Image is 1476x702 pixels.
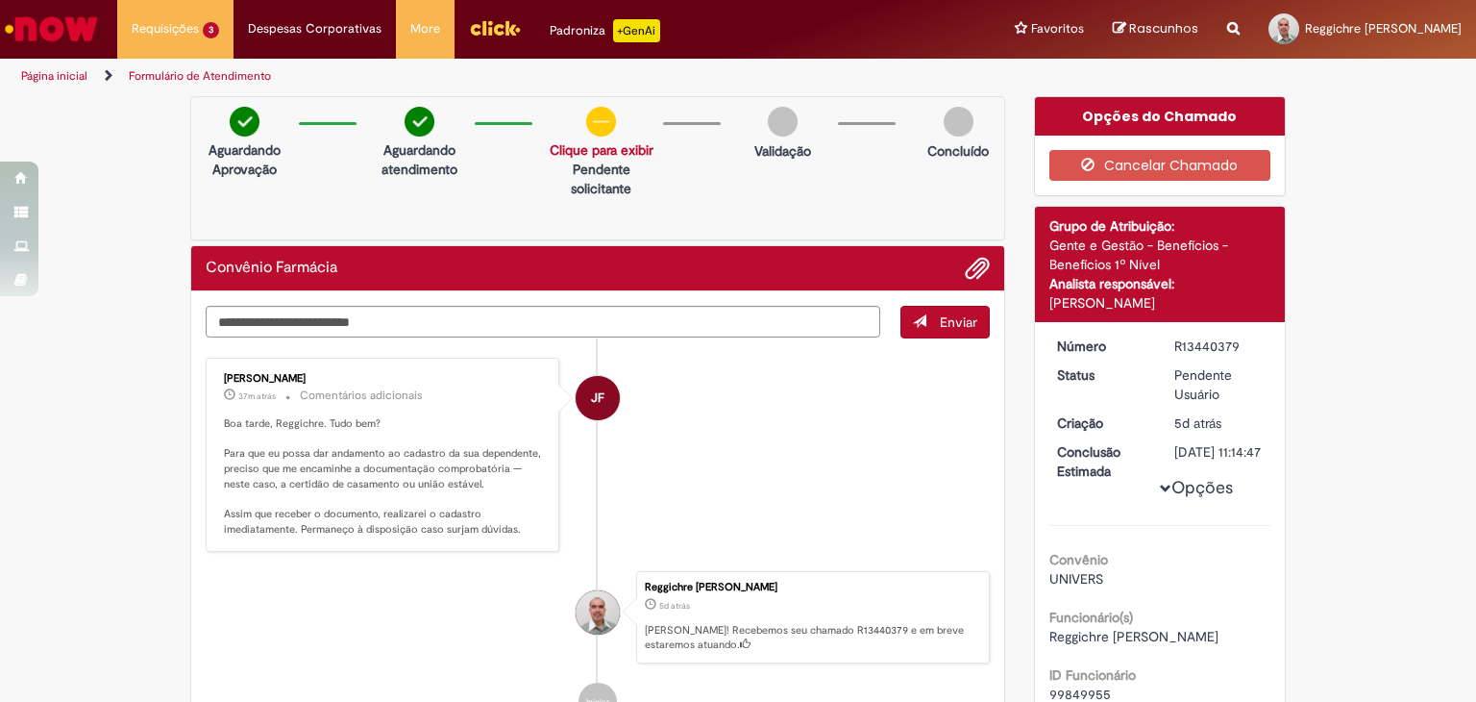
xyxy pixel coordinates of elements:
img: img-circle-grey.png [944,107,973,137]
button: Cancelar Chamado [1049,150,1271,181]
span: Despesas Corporativas [248,19,381,38]
div: Grupo de Atribuição: [1049,216,1271,236]
b: Funcionário(s) [1049,609,1133,626]
span: Requisições [132,19,199,38]
div: [DATE] 11:14:47 [1174,442,1264,462]
button: Adicionar anexos [965,256,990,281]
p: Aguardando atendimento [374,140,464,179]
span: Reggichre [PERSON_NAME] [1305,20,1462,37]
p: Validação [754,141,811,161]
span: Favoritos [1031,19,1084,38]
h2: Convênio Farmácia Histórico de tíquete [206,260,337,277]
img: click_logo_yellow_360x200.png [469,13,521,42]
p: Boa tarde, Reggichre. Tudo bem? Para que eu possa dar andamento ao cadastro da sua dependente, pr... [224,416,544,538]
span: Enviar [940,313,977,331]
textarea: Digite sua mensagem aqui... [206,306,880,338]
img: ServiceNow [2,10,101,48]
div: Reggichre [PERSON_NAME] [645,582,979,593]
ul: Trilhas de página [14,59,970,94]
div: Padroniza [550,19,660,42]
time: 22/08/2025 15:14:43 [1174,414,1221,432]
div: Analista responsável: [1049,274,1271,293]
a: Rascunhos [1113,20,1198,38]
div: Gente e Gestão - Benefícios - Benefícios 1º Nível [1049,236,1271,274]
button: Enviar [900,306,990,338]
span: 37m atrás [238,390,276,402]
a: Página inicial [21,68,87,84]
a: Clique para exibir [550,141,653,159]
b: Convênio [1049,551,1108,568]
img: check-circle-green.png [230,107,259,137]
time: 22/08/2025 15:14:43 [659,600,690,612]
dt: Criação [1043,414,1161,433]
b: ID Funcionário [1049,666,1136,684]
span: UNIVERS [1049,570,1103,588]
p: +GenAi [613,19,660,42]
a: Formulário de Atendimento [129,68,271,84]
span: 5d atrás [1174,414,1221,432]
div: Pendente Usuário [1174,365,1264,404]
p: Aguardando Aprovação [199,140,289,179]
span: 3 [203,22,219,38]
img: img-circle-grey.png [768,107,798,137]
img: circle-minus.png [586,107,616,137]
p: [PERSON_NAME]! Recebemos seu chamado R13440379 e em breve estaremos atuando. [645,623,979,653]
p: Pendente solicitante [550,160,653,198]
dt: Status [1043,365,1161,385]
img: check-circle-green.png [405,107,434,137]
span: Rascunhos [1129,19,1198,38]
dt: Conclusão Estimada [1043,442,1161,481]
small: Comentários adicionais [300,388,423,404]
div: Opções do Chamado [1035,97,1286,136]
div: R13440379 [1174,337,1264,356]
span: 5d atrás [659,600,690,612]
span: JF [591,375,604,421]
li: Reggichre Pinheiro Da Silva [206,571,990,664]
div: [PERSON_NAME] [1049,293,1271,313]
time: 27/08/2025 13:02:02 [238,390,276,402]
div: Jeter Filho [576,376,620,420]
span: More [410,19,440,38]
div: 22/08/2025 15:14:43 [1174,414,1264,433]
span: Reggichre [PERSON_NAME] [1049,628,1218,645]
div: [PERSON_NAME] [224,373,544,385]
div: Reggichre Pinheiro Da Silva [576,590,620,635]
p: Concluído [927,141,989,161]
dt: Número [1043,337,1161,356]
